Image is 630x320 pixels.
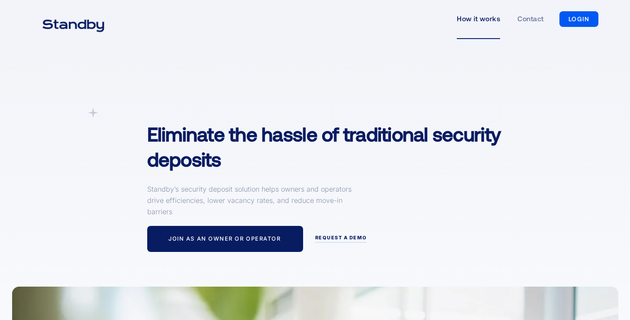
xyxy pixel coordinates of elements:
[32,14,115,24] a: home
[559,11,599,27] a: LOGIN
[147,108,234,116] div: A simpler Deposit Solution
[147,183,355,217] p: Standby’s security deposit solution helps owners and operators drive efficiencies, lower vacancy ...
[168,235,281,242] div: Join as an owner or operator
[147,226,303,252] a: Join as an owner or operator
[147,121,534,171] h1: Eliminate the hassle of traditional security deposits
[315,235,367,241] div: request a demo
[315,235,367,243] a: request a demo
